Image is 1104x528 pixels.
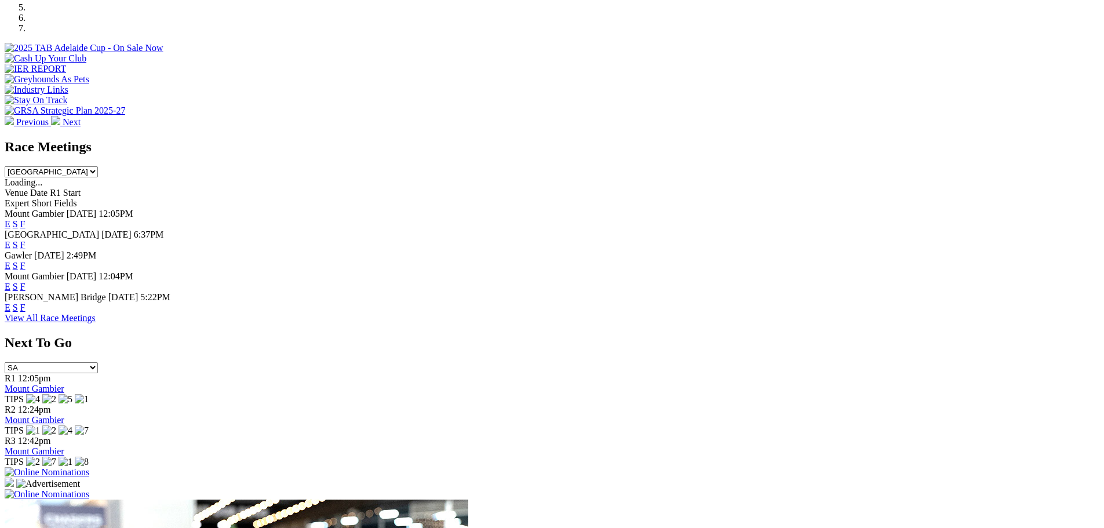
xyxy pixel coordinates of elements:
img: 5 [59,394,72,405]
img: 2 [26,457,40,467]
img: 1 [26,425,40,436]
a: E [5,219,10,229]
span: Previous [16,117,49,127]
img: 7 [75,425,89,436]
a: S [13,261,18,271]
img: chevron-left-pager-white.svg [5,116,14,125]
h2: Next To Go [5,335,1099,351]
img: Industry Links [5,85,68,95]
img: 4 [59,425,72,436]
span: Short [32,198,52,208]
span: [DATE] [108,292,139,302]
a: S [13,282,18,292]
span: [GEOGRAPHIC_DATA] [5,230,99,239]
span: [DATE] [101,230,132,239]
img: Online Nominations [5,467,89,478]
span: Loading... [5,177,42,187]
img: 8 [75,457,89,467]
span: TIPS [5,394,24,404]
a: E [5,303,10,312]
img: Cash Up Your Club [5,53,86,64]
span: [PERSON_NAME] Bridge [5,292,106,302]
span: Gawler [5,250,32,260]
img: Stay On Track [5,95,67,105]
img: 1 [75,394,89,405]
img: GRSA Strategic Plan 2025-27 [5,105,125,116]
span: 2:49PM [67,250,97,260]
a: Mount Gambier [5,446,64,456]
span: 12:05PM [99,209,133,219]
a: S [13,303,18,312]
a: F [20,303,25,312]
a: Mount Gambier [5,415,64,425]
span: R2 [5,405,16,414]
img: 2 [42,425,56,436]
span: Fields [54,198,76,208]
a: S [13,240,18,250]
a: Previous [5,117,51,127]
span: [DATE] [67,209,97,219]
img: IER REPORT [5,64,66,74]
img: chevron-right-pager-white.svg [51,116,60,125]
span: R1 [5,373,16,383]
img: 2025 TAB Adelaide Cup - On Sale Now [5,43,163,53]
img: Advertisement [16,479,80,489]
span: Next [63,117,81,127]
span: Date [30,188,48,198]
img: 1 [59,457,72,467]
a: E [5,261,10,271]
img: 2 [42,394,56,405]
img: 7 [42,457,56,467]
a: S [13,219,18,229]
span: Mount Gambier [5,209,64,219]
a: F [20,219,25,229]
a: F [20,282,25,292]
h2: Race Meetings [5,139,1099,155]
span: Venue [5,188,28,198]
img: Online Nominations [5,489,89,500]
span: [DATE] [34,250,64,260]
img: 4 [26,394,40,405]
a: View All Race Meetings [5,313,96,323]
span: R1 Start [50,188,81,198]
a: Next [51,117,81,127]
span: R3 [5,436,16,446]
span: 6:37PM [134,230,164,239]
span: 12:04PM [99,271,133,281]
span: 12:24pm [18,405,51,414]
a: F [20,261,25,271]
a: E [5,282,10,292]
img: 15187_Greyhounds_GreysPlayCentral_Resize_SA_WebsiteBanner_300x115_2025.jpg [5,478,14,487]
img: Greyhounds As Pets [5,74,89,85]
a: E [5,240,10,250]
a: Mount Gambier [5,384,64,394]
span: Expert [5,198,30,208]
span: TIPS [5,457,24,467]
span: 5:22PM [140,292,170,302]
span: 12:42pm [18,436,51,446]
span: TIPS [5,425,24,435]
span: [DATE] [67,271,97,281]
a: F [20,240,25,250]
span: 12:05pm [18,373,51,383]
span: Mount Gambier [5,271,64,281]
